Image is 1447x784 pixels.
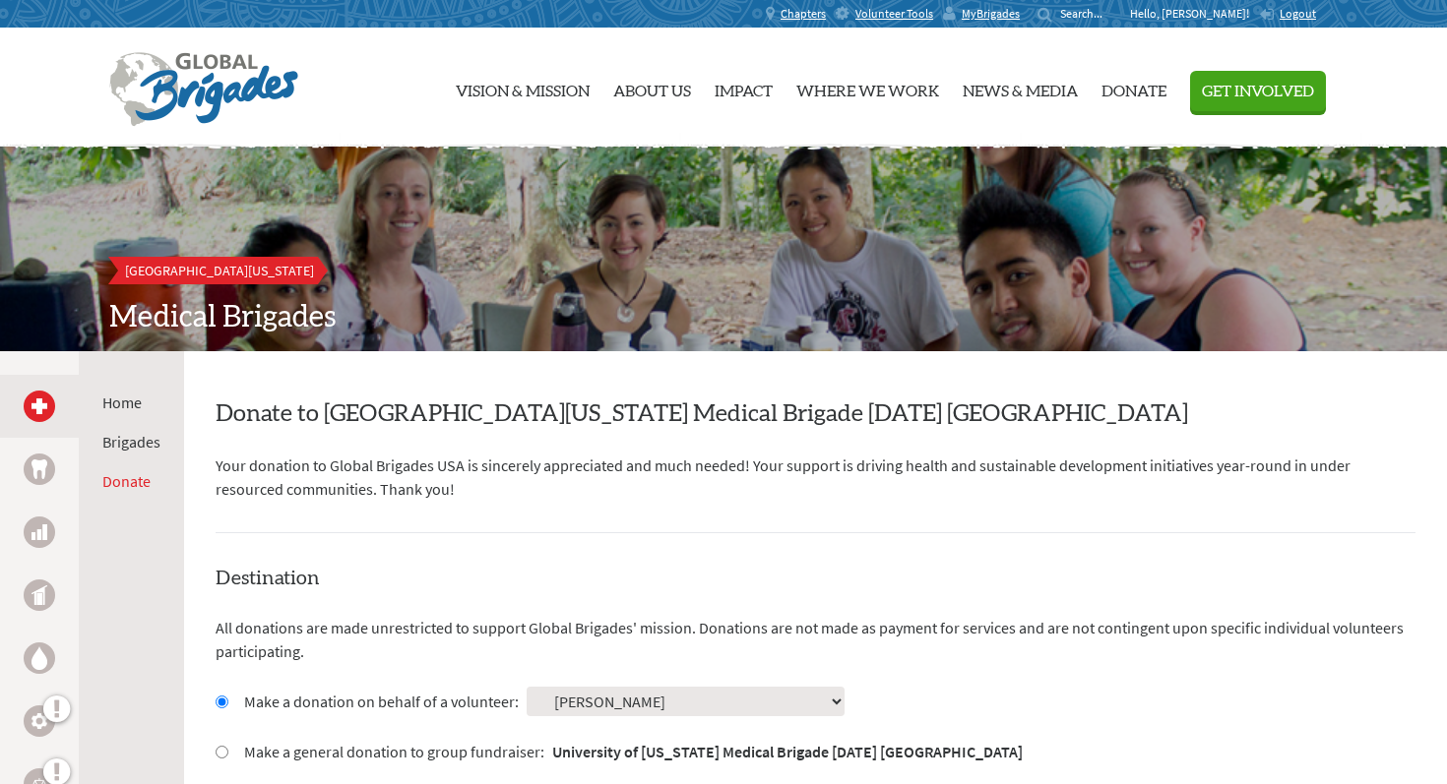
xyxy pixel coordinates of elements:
[1130,6,1259,22] p: Hello, [PERSON_NAME]!
[31,713,47,729] img: Engineering
[109,257,330,284] a: [GEOGRAPHIC_DATA][US_STATE]
[102,432,160,452] a: Brigades
[31,459,47,478] img: Dental
[796,36,939,139] a: Where We Work
[24,642,55,674] a: Water
[963,36,1078,139] a: News & Media
[24,705,55,737] a: Engineering
[24,453,55,485] a: Dental
[102,430,160,453] li: Brigades
[855,6,933,22] span: Volunteer Tools
[1190,71,1326,111] button: Get Involved
[456,36,590,139] a: Vision & Mission
[31,398,47,414] img: Medical
[102,391,160,414] li: Home
[216,453,1416,501] p: Your donation to Global Brigades USA is sincerely appreciated and much needed! Your support is dr...
[962,6,1020,22] span: MyBrigades
[1202,84,1314,99] span: Get Involved
[216,616,1416,663] p: All donations are made unrestricted to support Global Brigades' mission. Donations are not made a...
[1101,36,1166,139] a: Donate
[31,524,47,540] img: Business
[24,391,55,422] a: Medical
[1280,6,1316,21] span: Logout
[109,300,1338,335] h2: Medical Brigades
[244,690,519,713] label: Make a donation on behalf of a volunteer:
[216,565,1416,592] h4: Destination
[552,742,1023,761] strong: University of [US_STATE] Medical Brigade [DATE] [GEOGRAPHIC_DATA]
[125,262,314,279] span: [GEOGRAPHIC_DATA][US_STATE]
[1259,6,1316,22] a: Logout
[31,585,47,605] img: Public Health
[24,579,55,611] a: Public Health
[109,52,298,127] img: Global Brigades Logo
[715,36,773,139] a: Impact
[613,36,691,139] a: About Us
[31,646,47,669] img: Water
[102,471,151,491] a: Donate
[781,6,826,22] span: Chapters
[216,398,1416,430] h2: Donate to [GEOGRAPHIC_DATA][US_STATE] Medical Brigade [DATE] [GEOGRAPHIC_DATA]
[1060,6,1116,21] input: Search...
[244,740,1023,763] label: Make a general donation to group fundraiser:
[102,392,142,412] a: Home
[102,469,160,493] li: Donate
[24,516,55,548] a: Business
